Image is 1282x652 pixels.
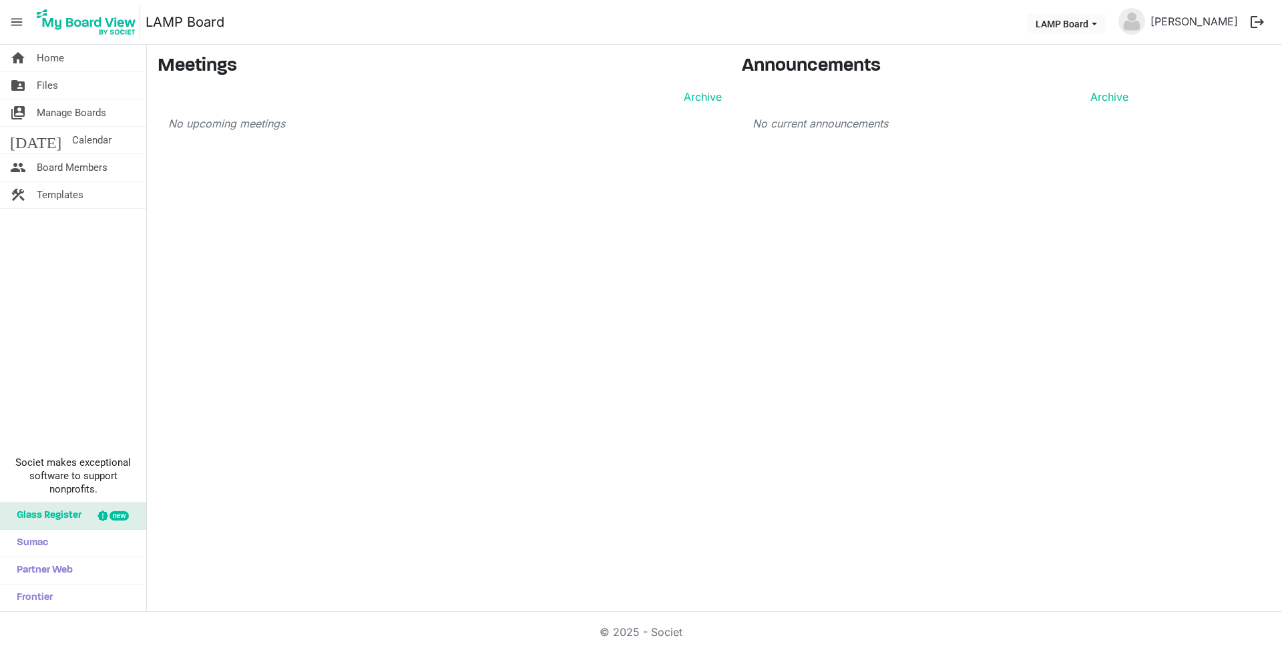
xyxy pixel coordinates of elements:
[1027,14,1106,33] button: LAMP Board dropdownbutton
[1085,89,1128,105] a: Archive
[10,182,26,208] span: construction
[4,9,29,35] span: menu
[168,115,722,131] p: No upcoming meetings
[10,72,26,99] span: folder_shared
[10,557,73,584] span: Partner Web
[10,585,53,611] span: Frontier
[10,99,26,126] span: switch_account
[37,45,64,71] span: Home
[753,115,1128,131] p: No current announcements
[1118,8,1145,35] img: no-profile-picture.svg
[600,625,682,639] a: © 2025 - Societ
[10,154,26,181] span: people
[1243,8,1271,36] button: logout
[10,45,26,71] span: home
[37,72,58,99] span: Files
[146,9,224,35] a: LAMP Board
[33,5,140,39] img: My Board View Logo
[37,154,108,181] span: Board Members
[10,127,61,153] span: [DATE]
[1145,8,1243,35] a: [PERSON_NAME]
[158,55,722,78] h3: Meetings
[10,530,48,557] span: Sumac
[37,182,83,208] span: Templates
[742,55,1139,78] h3: Announcements
[10,503,81,529] span: Glass Register
[110,511,129,521] div: new
[72,127,112,153] span: Calendar
[678,89,722,105] a: Archive
[6,456,140,496] span: Societ makes exceptional software to support nonprofits.
[37,99,106,126] span: Manage Boards
[33,5,146,39] a: My Board View Logo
